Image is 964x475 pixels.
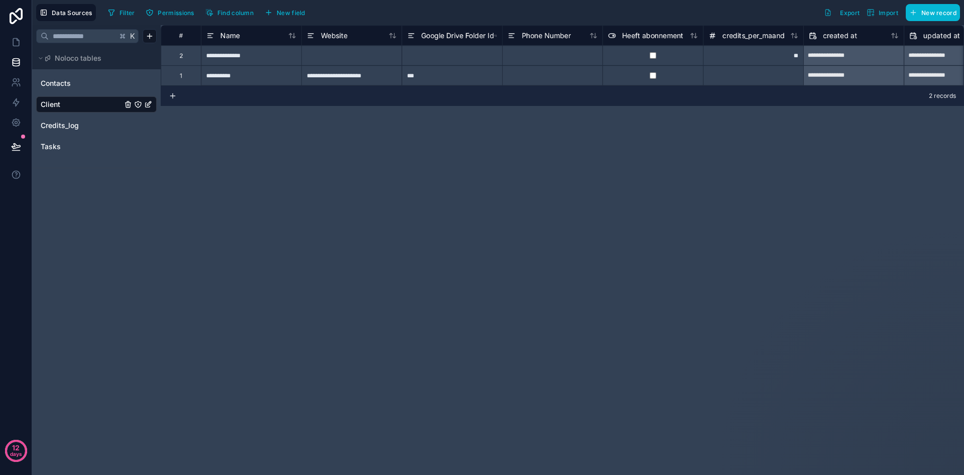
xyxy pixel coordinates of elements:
a: Contacts [41,78,122,88]
span: Permissions [158,9,194,17]
button: Data Sources [36,4,96,21]
span: created at [823,31,857,41]
span: Data Sources [52,9,92,17]
span: K [129,33,136,40]
span: Credits_log [41,121,79,131]
div: Client [36,96,157,112]
div: 1 [180,72,182,80]
button: Find column [202,5,257,20]
button: Permissions [142,5,197,20]
div: Tasks [36,139,157,155]
span: Name [220,31,240,41]
span: Google Drive Folder Id [421,31,494,41]
div: 2 [179,52,183,60]
span: Filter [119,9,135,17]
span: New record [921,9,956,17]
span: Heeft abonnement [622,31,683,41]
span: Client [41,99,60,109]
div: # [169,32,193,39]
span: Phone Number [522,31,571,41]
span: Contacts [41,78,71,88]
span: Import [879,9,898,17]
a: New record [902,4,960,21]
button: New record [906,4,960,21]
button: Export [820,4,863,21]
span: Noloco tables [55,53,101,63]
span: Export [840,9,860,17]
div: Credits_log [36,117,157,134]
a: Tasks [41,142,122,152]
span: Find column [217,9,254,17]
span: updated at [923,31,960,41]
button: Filter [104,5,139,20]
a: Permissions [142,5,201,20]
a: Client [41,99,122,109]
a: Credits_log [41,121,122,131]
span: Tasks [41,142,61,152]
span: Website [321,31,347,41]
span: 2 records [929,92,956,100]
button: Noloco tables [36,51,151,65]
div: Contacts [36,75,157,91]
button: New field [261,5,309,20]
span: New field [277,9,305,17]
span: credits_per_maand [722,31,785,41]
button: Import [863,4,902,21]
